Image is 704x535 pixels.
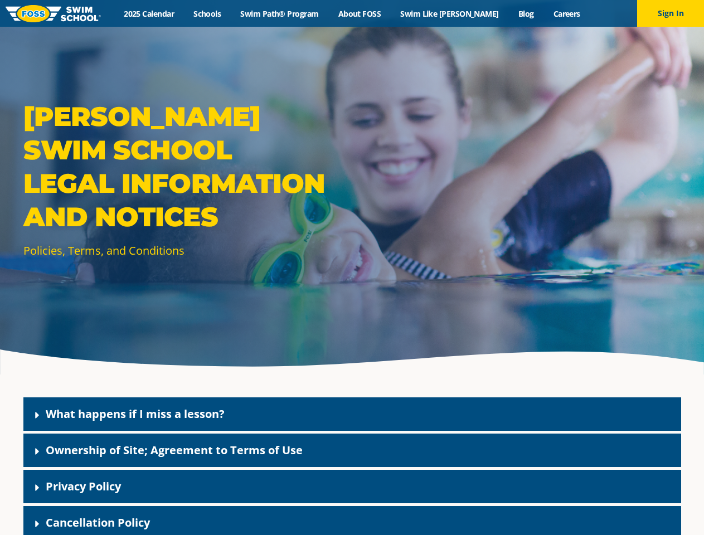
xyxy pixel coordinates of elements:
[23,470,681,503] div: Privacy Policy
[23,434,681,467] div: Ownership of Site; Agreement to Terms of Use
[23,242,347,259] p: Policies, Terms, and Conditions
[231,8,328,19] a: Swim Path® Program
[6,5,101,22] img: FOSS Swim School Logo
[46,442,303,458] a: Ownership of Site; Agreement to Terms of Use
[114,8,184,19] a: 2025 Calendar
[46,406,225,421] a: What happens if I miss a lesson?
[328,8,391,19] a: About FOSS
[46,515,150,530] a: Cancellation Policy
[391,8,509,19] a: Swim Like [PERSON_NAME]
[508,8,543,19] a: Blog
[23,397,681,431] div: What happens if I miss a lesson?
[543,8,590,19] a: Careers
[23,100,347,234] p: [PERSON_NAME] Swim School Legal Information and Notices
[46,479,121,494] a: Privacy Policy
[184,8,231,19] a: Schools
